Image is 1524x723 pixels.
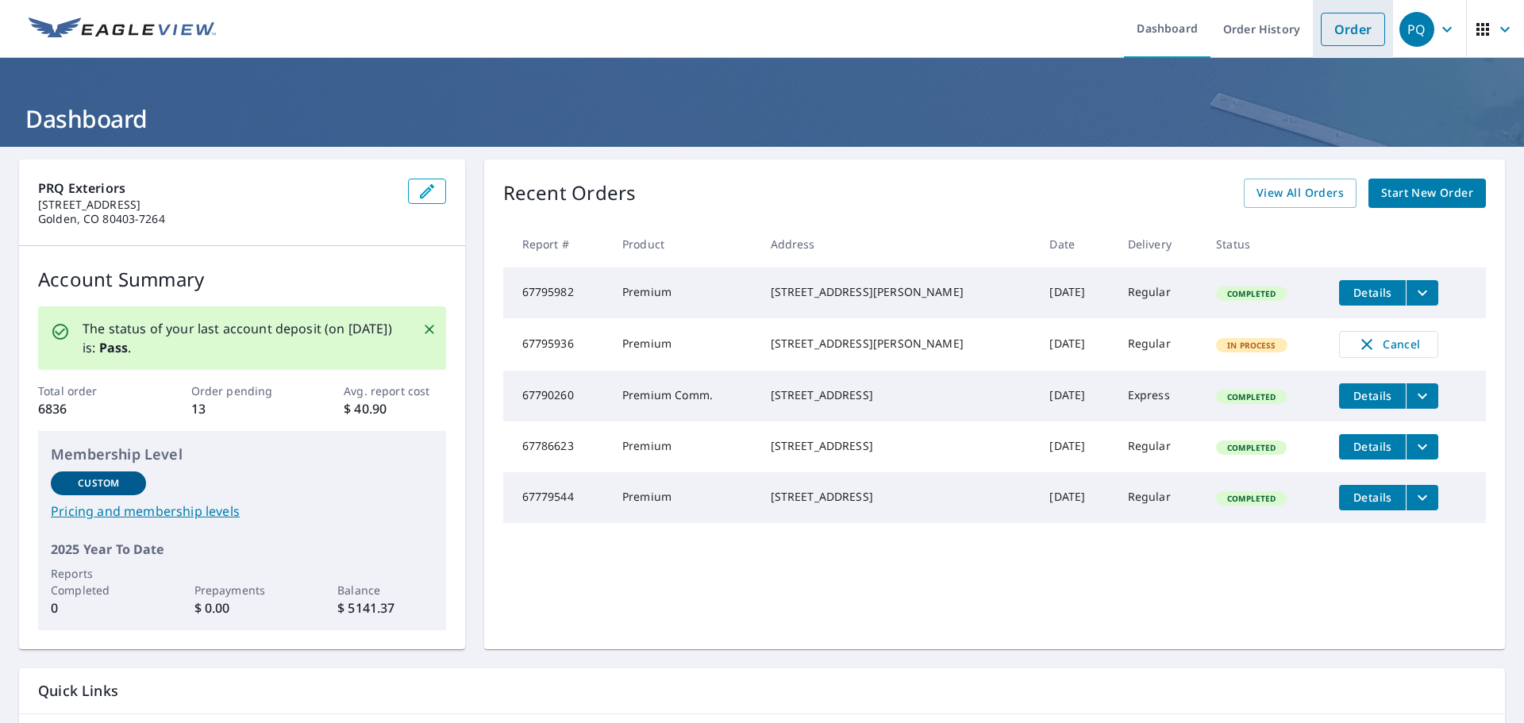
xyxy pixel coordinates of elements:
p: Quick Links [38,681,1486,701]
div: [STREET_ADDRESS] [771,489,1025,505]
p: Order pending [191,383,293,399]
td: [DATE] [1037,267,1114,318]
p: 0 [51,598,146,617]
td: Premium [610,267,758,318]
td: 67795936 [503,318,610,371]
button: filesDropdownBtn-67790260 [1406,383,1438,409]
td: [DATE] [1037,421,1114,472]
td: Premium [610,472,758,523]
th: Date [1037,221,1114,267]
th: Report # [503,221,610,267]
div: [STREET_ADDRESS][PERSON_NAME] [771,284,1025,300]
p: Account Summary [38,265,446,294]
span: View All Orders [1257,183,1344,203]
p: Membership Level [51,444,433,465]
button: filesDropdownBtn-67795982 [1406,280,1438,306]
p: 13 [191,399,293,418]
td: [DATE] [1037,371,1114,421]
td: Regular [1115,318,1203,371]
a: Order [1321,13,1385,46]
span: Start New Order [1381,183,1473,203]
span: Details [1349,490,1396,505]
p: Total order [38,383,140,399]
p: The status of your last account deposit (on [DATE]) is: . [83,319,403,357]
th: Product [610,221,758,267]
p: Balance [337,582,433,598]
div: [STREET_ADDRESS] [771,387,1025,403]
p: 6836 [38,399,140,418]
span: Completed [1218,493,1285,504]
button: detailsBtn-67790260 [1339,383,1406,409]
p: [STREET_ADDRESS] [38,198,395,212]
span: Completed [1218,288,1285,299]
div: [STREET_ADDRESS] [771,438,1025,454]
p: Prepayments [194,582,290,598]
div: PQ [1399,12,1434,47]
p: $ 0.00 [194,598,290,617]
span: Details [1349,285,1396,300]
button: Close [419,319,440,340]
p: Avg. report cost [344,383,445,399]
div: [STREET_ADDRESS][PERSON_NAME] [771,336,1025,352]
h1: Dashboard [19,102,1505,135]
button: filesDropdownBtn-67786623 [1406,434,1438,460]
span: Completed [1218,391,1285,402]
td: 67795982 [503,267,610,318]
th: Delivery [1115,221,1203,267]
button: detailsBtn-67795982 [1339,280,1406,306]
span: Completed [1218,442,1285,453]
a: View All Orders [1244,179,1357,208]
td: Express [1115,371,1203,421]
td: Regular [1115,472,1203,523]
span: Cancel [1356,335,1422,354]
td: [DATE] [1037,318,1114,371]
button: Cancel [1339,331,1438,358]
button: detailsBtn-67786623 [1339,434,1406,460]
td: Premium [610,318,758,371]
button: filesDropdownBtn-67779544 [1406,485,1438,510]
p: Reports Completed [51,565,146,598]
span: In Process [1218,340,1286,351]
td: 67779544 [503,472,610,523]
p: Golden, CO 80403-7264 [38,212,395,226]
td: Premium Comm. [610,371,758,421]
span: Details [1349,439,1396,454]
p: $ 40.90 [344,399,445,418]
th: Address [758,221,1037,267]
b: Pass [99,339,129,356]
img: EV Logo [29,17,216,41]
td: 67790260 [503,371,610,421]
span: Details [1349,388,1396,403]
p: $ 5141.37 [337,598,433,617]
a: Pricing and membership levels [51,502,433,521]
p: 2025 Year To Date [51,540,433,559]
td: Premium [610,421,758,472]
button: detailsBtn-67779544 [1339,485,1406,510]
p: PRQ Exteriors [38,179,395,198]
p: Recent Orders [503,179,637,208]
p: Custom [78,476,119,490]
td: Regular [1115,267,1203,318]
td: 67786623 [503,421,610,472]
td: Regular [1115,421,1203,472]
th: Status [1203,221,1326,267]
a: Start New Order [1368,179,1486,208]
td: [DATE] [1037,472,1114,523]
